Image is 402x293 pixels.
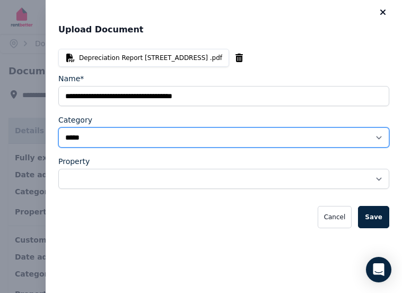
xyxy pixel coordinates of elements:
span: Upload Document [58,23,143,36]
button: Cancel [318,206,352,228]
label: Category [58,115,92,125]
label: Property [58,156,90,167]
label: Name* [58,73,84,84]
button: Save [358,206,389,228]
span: Depreciation Report [STREET_ADDRESS] .pdf [79,54,222,62]
div: Open Intercom Messenger [366,257,391,282]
